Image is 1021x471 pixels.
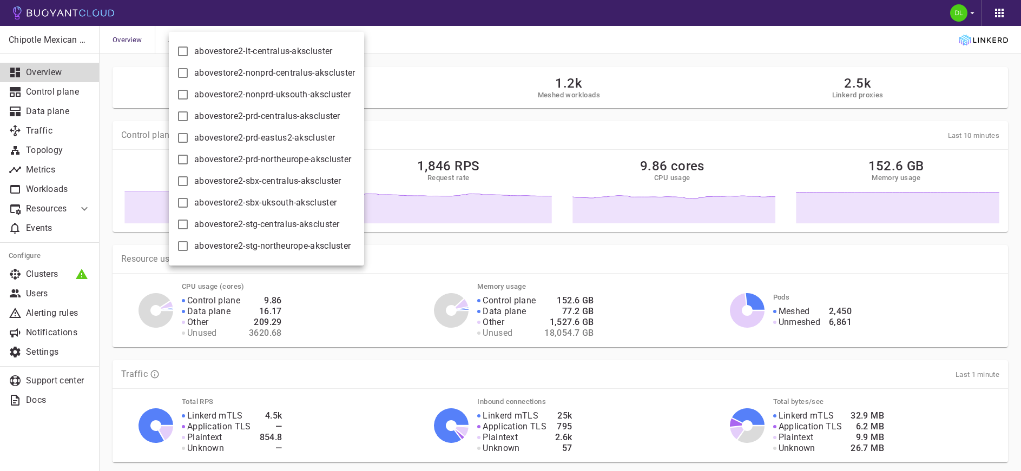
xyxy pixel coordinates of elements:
span: abovestore2-stg-centralus-akscluster [194,219,340,230]
span: abovestore2-prd-eastus2-akscluster [194,132,335,143]
span: abovestore2-nonprd-uksouth-akscluster [194,89,351,100]
span: abovestore2-lt-centralus-akscluster [194,46,333,57]
span: abovestore2-prd-centralus-akscluster [194,111,340,122]
span: abovestore2-sbx-uksouth-akscluster [194,197,337,208]
span: abovestore2-prd-northeurope-akscluster [194,154,351,165]
span: abovestore2-stg-northeurope-akscluster [194,241,351,251]
span: abovestore2-nonprd-centralus-akscluster [194,68,355,78]
span: abovestore2-sbx-centralus-akscluster [194,176,341,187]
